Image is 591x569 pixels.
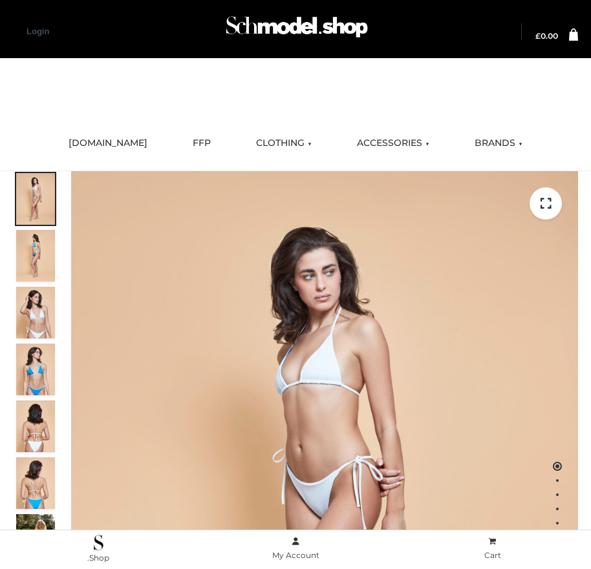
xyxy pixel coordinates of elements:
[222,7,371,53] img: Schmodel Admin 964
[94,535,103,550] img: .Shop
[16,344,55,395] img: ArielClassicBikiniTop_CloudNine_AzureSky_OW114ECO_4-scaled.jpg
[87,553,109,563] span: .Shop
[16,514,55,566] img: Arieltop_CloudNine_AzureSky2.jpg
[394,534,591,563] a: Cart
[16,230,55,282] img: ArielClassicBikiniTop_CloudNine_AzureSky_OW114ECO_2-scaled.jpg
[183,129,220,158] a: FFP
[272,550,319,560] span: My Account
[246,129,321,158] a: CLOTHING
[27,26,49,36] a: Login
[347,129,439,158] a: ACCESSORIES
[484,550,501,560] span: Cart
[465,129,532,158] a: BRANDS
[59,129,157,158] a: [DOMAIN_NAME]
[16,287,55,338] img: ArielClassicBikiniTop_CloudNine_AzureSky_OW114ECO_3-scaled.jpg
[16,400,55,452] img: ArielClassicBikiniTop_CloudNine_AzureSky_OW114ECO_7-scaled.jpg
[197,534,394,563] a: My Account
[535,32,558,40] a: £0.00
[220,11,371,53] a: Schmodel Admin 964
[16,173,55,225] img: ArielClassicBikiniTop_CloudNine_AzureSky_OW114ECO_1-scaled.jpg
[535,31,541,41] span: £
[535,31,558,41] bdi: 0.00
[16,457,55,509] img: ArielClassicBikiniTop_CloudNine_AzureSky_OW114ECO_8-scaled.jpg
